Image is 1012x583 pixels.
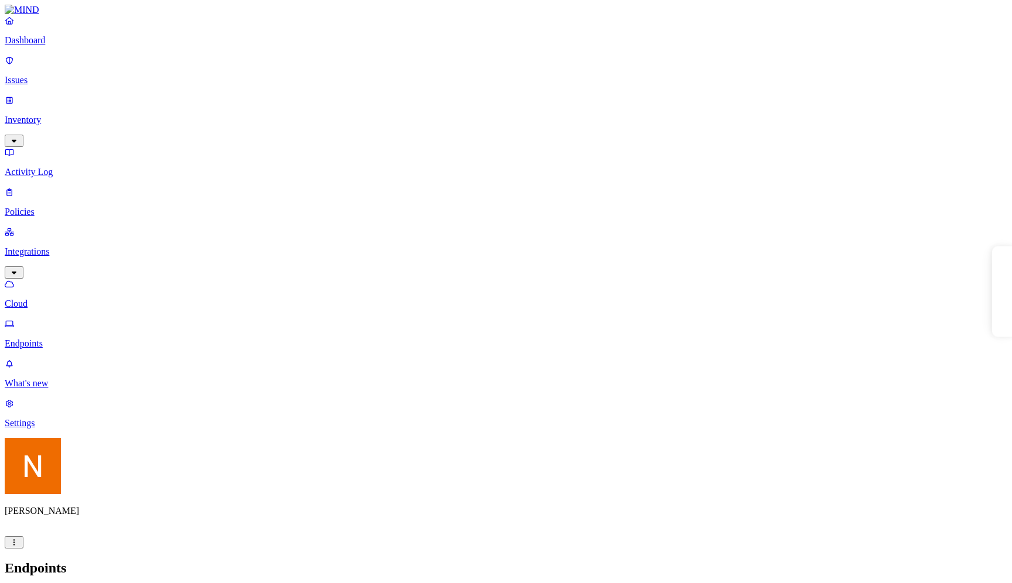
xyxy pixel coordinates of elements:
[5,147,1007,177] a: Activity Log
[5,318,1007,349] a: Endpoints
[5,187,1007,217] a: Policies
[5,246,1007,257] p: Integrations
[5,227,1007,277] a: Integrations
[5,95,1007,145] a: Inventory
[5,418,1007,428] p: Settings
[5,5,39,15] img: MIND
[5,35,1007,46] p: Dashboard
[5,5,1007,15] a: MIND
[5,207,1007,217] p: Policies
[5,438,61,494] img: Nitai Mishary
[5,378,1007,389] p: What's new
[5,167,1007,177] p: Activity Log
[5,338,1007,349] p: Endpoints
[5,115,1007,125] p: Inventory
[5,279,1007,309] a: Cloud
[5,506,1007,516] p: [PERSON_NAME]
[5,55,1007,85] a: Issues
[5,75,1007,85] p: Issues
[5,398,1007,428] a: Settings
[5,358,1007,389] a: What's new
[5,560,1007,576] h2: Endpoints
[5,299,1007,309] p: Cloud
[5,15,1007,46] a: Dashboard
